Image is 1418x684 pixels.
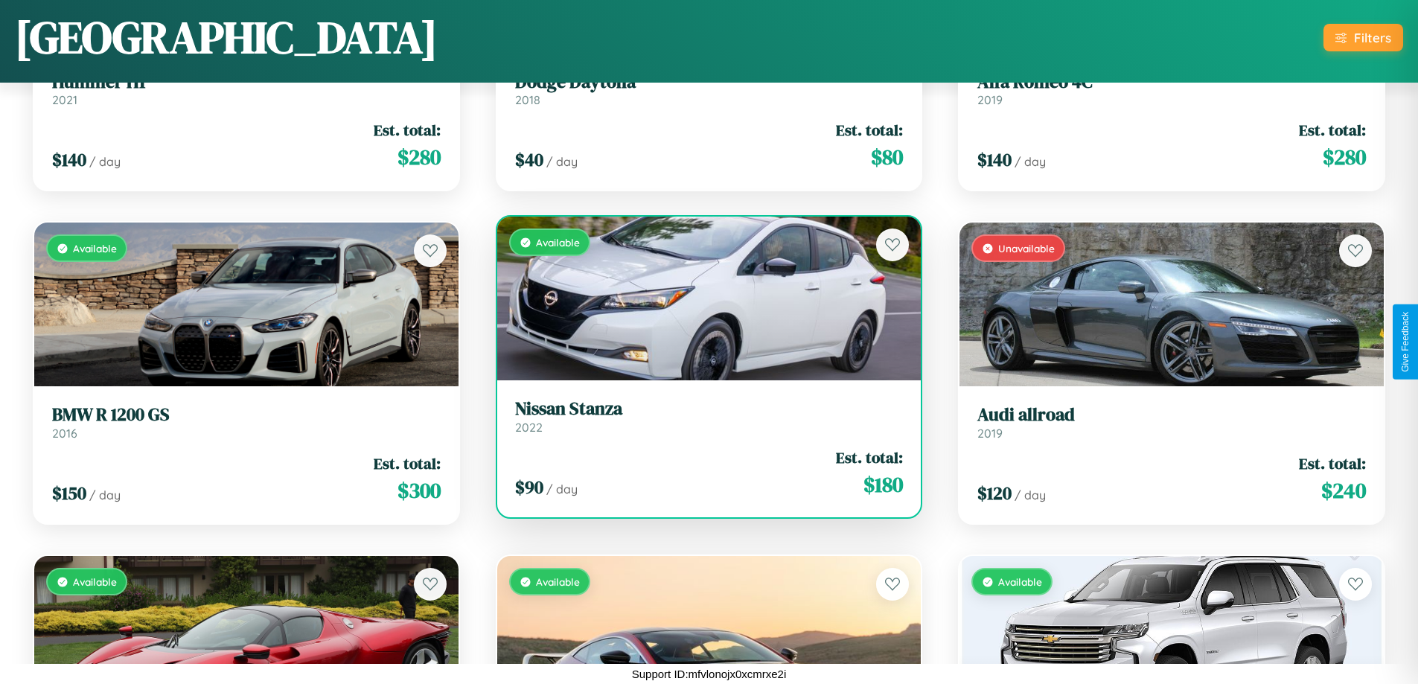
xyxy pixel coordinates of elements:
span: 2021 [52,92,77,107]
span: $ 80 [871,142,903,172]
span: Est. total: [374,119,441,141]
span: $ 240 [1321,476,1366,505]
span: $ 150 [52,481,86,505]
h3: Dodge Daytona [515,71,904,93]
button: Filters [1323,24,1403,51]
span: Est. total: [836,119,903,141]
span: 2022 [515,420,543,435]
div: Give Feedback [1400,312,1411,372]
h3: Alfa Romeo 4C [977,71,1366,93]
h3: Audi allroad [977,404,1366,426]
h3: Nissan Stanza [515,398,904,420]
p: Support ID: mfvlonojx0xcmrxe2i [632,664,787,684]
h3: BMW R 1200 GS [52,404,441,426]
a: BMW R 1200 GS2016 [52,404,441,441]
span: / day [546,482,578,496]
span: Available [998,575,1042,588]
span: 2019 [977,426,1003,441]
span: $ 140 [977,147,1012,172]
span: Available [536,236,580,249]
span: Est. total: [374,453,441,474]
span: $ 140 [52,147,86,172]
span: Available [536,575,580,588]
span: $ 280 [397,142,441,172]
span: / day [546,154,578,169]
div: Filters [1354,30,1391,45]
a: Hummer H12021 [52,71,441,108]
span: / day [1015,154,1046,169]
span: Est. total: [1299,119,1366,141]
a: Alfa Romeo 4C2019 [977,71,1366,108]
span: Est. total: [1299,453,1366,474]
a: Nissan Stanza2022 [515,398,904,435]
a: Dodge Daytona2018 [515,71,904,108]
span: $ 180 [863,470,903,499]
span: $ 280 [1323,142,1366,172]
h3: Hummer H1 [52,71,441,93]
span: $ 300 [397,476,441,505]
span: / day [89,154,121,169]
h1: [GEOGRAPHIC_DATA] [15,7,438,68]
span: $ 90 [515,475,543,499]
span: / day [1015,488,1046,502]
span: 2019 [977,92,1003,107]
span: Unavailable [998,242,1055,255]
a: Audi allroad2019 [977,404,1366,441]
span: Available [73,242,117,255]
span: $ 40 [515,147,543,172]
span: 2018 [515,92,540,107]
span: $ 120 [977,481,1012,505]
span: Available [73,575,117,588]
span: / day [89,488,121,502]
span: Est. total: [836,447,903,468]
span: 2016 [52,426,77,441]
